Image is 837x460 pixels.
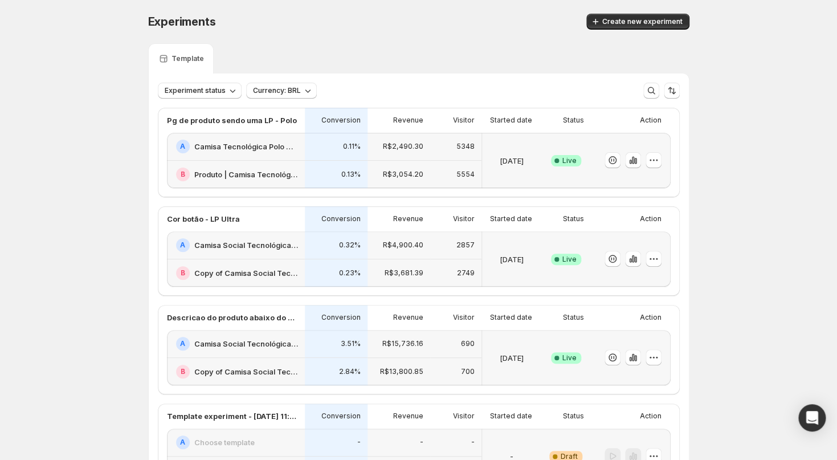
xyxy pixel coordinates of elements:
[194,169,298,180] h2: Produto | Camisa Tecnológica Polo Ultra Masculina | Praticidade e [PERSON_NAME] | Consolatio
[246,83,317,99] button: Currency: BRL
[602,17,683,26] span: Create new experiment
[181,170,185,179] h2: B
[167,410,298,422] p: Template experiment - [DATE] 11:08:50
[393,313,423,322] p: Revenue
[490,116,532,125] p: Started date
[339,241,361,250] p: 0.32%
[194,267,298,279] h2: Copy of Camisa Social Tecnológica Ultra-Stretch Masculina | Praticidade e [PERSON_NAME] | Consolatio
[380,367,423,376] p: R$13,800.85
[357,438,361,447] p: -
[664,83,680,99] button: Sort the results
[393,412,423,421] p: Revenue
[180,241,185,250] h2: A
[382,339,423,348] p: R$15,736.16
[457,268,475,278] p: 2749
[490,313,532,322] p: Started date
[500,254,524,265] p: [DATE]
[563,412,584,421] p: Status
[490,412,532,421] p: Started date
[167,213,240,225] p: Cor botão - LP Ultra
[563,214,584,223] p: Status
[339,367,361,376] p: 2.84%
[453,214,475,223] p: Visitor
[456,142,475,151] p: 5348
[339,268,361,278] p: 0.23%
[165,86,226,95] span: Experiment status
[321,313,361,322] p: Conversion
[640,214,662,223] p: Action
[586,14,689,30] button: Create new experiment
[453,313,475,322] p: Visitor
[385,268,423,278] p: R$3,681.39
[562,156,577,165] span: Live
[798,404,826,431] div: Open Intercom Messenger
[341,339,361,348] p: 3.51%
[167,115,297,126] p: Pg de produto sendo uma LP - Polo
[563,313,584,322] p: Status
[461,367,475,376] p: 700
[640,412,662,421] p: Action
[640,116,662,125] p: Action
[471,438,475,447] p: -
[640,313,662,322] p: Action
[181,268,185,278] h2: B
[383,142,423,151] p: R$2,490.30
[172,54,204,63] p: Template
[194,338,298,349] h2: Camisa Social Tecnológica Ultra-Stretch Masculina | Praticidade e [PERSON_NAME] | Consolatio
[383,241,423,250] p: R$4,900.40
[321,412,361,421] p: Conversion
[461,339,475,348] p: 690
[167,312,298,323] p: Descricao do produto abaixo do preco - produto Ultra
[194,141,298,152] h2: Camisa Tecnológica Polo Ultra Masculina | Praticidade e [PERSON_NAME] | Consolatio
[490,214,532,223] p: Started date
[194,437,255,448] h2: Choose template
[343,142,361,151] p: 0.11%
[194,366,298,377] h2: Copy of Camisa Social Tecnológica Ultra-Stretch Masculina | Praticidade e [PERSON_NAME] | Consolatio
[158,83,242,99] button: Experiment status
[500,352,524,364] p: [DATE]
[180,142,185,151] h2: A
[393,116,423,125] p: Revenue
[393,214,423,223] p: Revenue
[562,255,577,264] span: Live
[456,241,475,250] p: 2857
[500,155,524,166] p: [DATE]
[181,367,185,376] h2: B
[194,239,298,251] h2: Camisa Social Tecnológica Ultra-Stretch Masculina | Praticidade e [PERSON_NAME] | Consolatio
[383,170,423,179] p: R$3,054.20
[456,170,475,179] p: 5554
[321,116,361,125] p: Conversion
[321,214,361,223] p: Conversion
[341,170,361,179] p: 0.13%
[148,15,216,29] span: Experiments
[180,438,185,447] h2: A
[420,438,423,447] p: -
[253,86,301,95] span: Currency: BRL
[180,339,185,348] h2: A
[453,116,475,125] p: Visitor
[562,353,577,363] span: Live
[563,116,584,125] p: Status
[453,412,475,421] p: Visitor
